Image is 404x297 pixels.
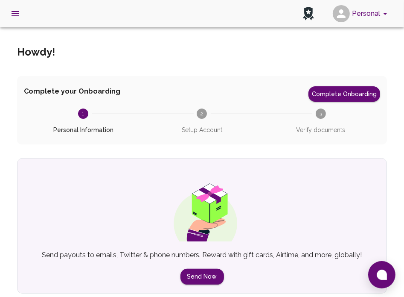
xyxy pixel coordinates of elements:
text: 2 [201,111,203,117]
img: gift box [158,177,246,241]
span: Personal Information [27,126,139,134]
button: open drawer [5,3,26,24]
button: Open chat window [368,261,395,288]
button: Send Now [180,269,224,285]
h5: Howdy ! [17,45,55,59]
button: Complete Onboarding [308,86,380,102]
span: Verify documents [265,126,377,134]
text: 1 [82,111,84,117]
text: 3 [320,111,322,117]
p: Send payouts to emails, Twitter & phone numbers. Reward with gift cards, Airtime, and more, globa... [42,250,362,260]
button: account of current user [329,3,394,25]
span: Complete your Onboarding [24,86,120,102]
span: Setup Account [146,126,258,134]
